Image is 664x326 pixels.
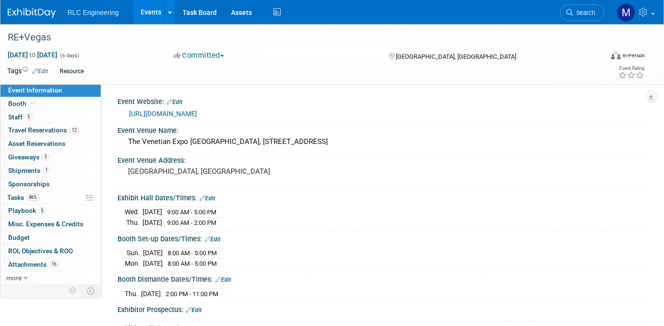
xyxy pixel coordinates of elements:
[8,126,79,134] span: Travel Reservations
[125,258,143,268] td: Mon.
[0,258,101,271] a: Attachments16
[143,248,163,259] td: [DATE]
[49,261,59,268] span: 16
[396,53,516,60] span: [GEOGRAPHIC_DATA], [GEOGRAPHIC_DATA]
[167,99,182,105] a: Edit
[125,248,143,259] td: Sun.
[8,100,38,107] span: Booth
[125,207,143,218] td: Wed.
[117,232,645,244] div: Booth Set-up Dates/Times:
[125,134,638,149] div: The Venetian Expo [GEOGRAPHIC_DATA], [STREET_ADDRESS]
[8,167,50,174] span: Shipments
[170,51,228,61] button: Committed
[0,111,101,124] a: Staff5
[0,245,101,258] a: ROI, Objectives & ROO
[617,3,635,22] img: Michelle Daniels
[4,29,590,46] div: RE+Vegas
[117,302,645,315] div: Exhibitor Prospectus:
[141,288,161,299] td: [DATE]
[199,195,215,202] a: Edit
[611,52,621,59] img: Format-Inperson.png
[186,307,202,313] a: Edit
[31,101,36,106] i: Booth reservation complete
[7,194,39,201] span: Tasks
[0,84,101,97] a: Event Information
[7,66,48,77] td: Tags
[125,218,143,228] td: Thu.
[0,231,101,244] a: Budget
[0,151,101,164] a: Giveaways3
[205,236,221,243] a: Edit
[8,207,46,214] span: Playbook
[129,110,197,117] a: [URL][DOMAIN_NAME]
[8,153,49,161] span: Giveaways
[166,290,218,298] span: 2:00 PM - 11:00 PM
[0,124,101,137] a: Travel Reservations12
[167,219,216,226] span: 9:00 AM - 2:00 PM
[117,123,645,135] div: Event Venue Name:
[39,207,46,214] span: 5
[8,140,65,147] span: Asset Reservations
[69,127,79,134] span: 12
[215,276,231,283] a: Edit
[117,153,645,165] div: Event Venue Address:
[168,260,217,267] span: 8:00 AM - 5:00 PM
[143,218,162,228] td: [DATE]
[59,52,79,59] span: (6 days)
[6,274,22,282] span: more
[8,86,62,94] span: Event Information
[0,272,101,285] a: more
[8,247,73,255] span: ROI, Objectives & ROO
[143,207,162,218] td: [DATE]
[618,66,644,71] div: Event Rating
[65,285,81,297] td: Personalize Event Tab Strip
[125,288,141,299] td: Thu.
[67,9,119,16] span: RLC Engineering
[8,234,30,241] span: Budget
[622,52,645,59] div: In-Person
[117,272,645,285] div: Booth Dismantle Dates/Times:
[168,249,217,257] span: 8:00 AM - 5:00 PM
[117,94,645,107] div: Event Website:
[8,180,50,188] span: Sponsorships
[143,258,163,268] td: [DATE]
[8,261,59,268] span: Attachments
[8,220,83,228] span: Misc. Expenses & Credits
[81,285,101,297] td: Toggle Event Tabs
[7,51,58,59] span: [DATE] [DATE]
[560,4,604,21] a: Search
[167,209,216,216] span: 9:00 AM - 5:00 PM
[0,137,101,150] a: Asset Reservations
[43,167,50,174] span: 1
[550,50,645,65] div: Event Format
[0,164,101,177] a: Shipments1
[0,178,101,191] a: Sponsorships
[28,51,37,59] span: to
[0,204,101,217] a: Playbook5
[0,97,101,110] a: Booth
[0,218,101,231] a: Misc. Expenses & Credits
[8,8,56,18] img: ExhibitDay
[573,9,595,16] span: Search
[42,153,49,160] span: 3
[26,194,39,201] span: 86%
[57,66,87,77] div: Resource
[128,167,326,176] pre: [GEOGRAPHIC_DATA], [GEOGRAPHIC_DATA]
[25,113,32,120] span: 5
[0,191,101,204] a: Tasks86%
[32,68,48,75] a: Edit
[8,113,32,121] span: Staff
[117,191,645,203] div: Exhibit Hall Dates/Times:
